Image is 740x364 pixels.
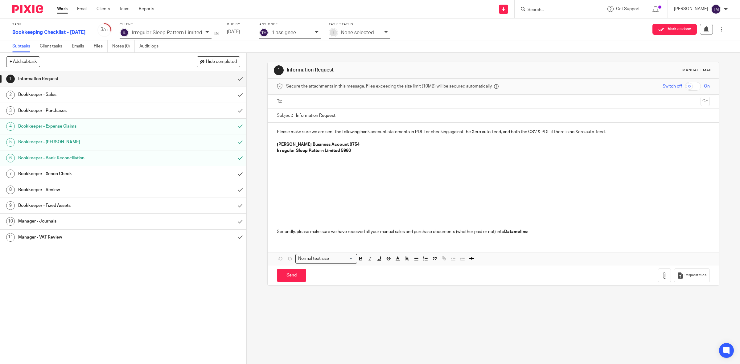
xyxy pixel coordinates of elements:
label: To: [277,98,284,104]
div: 2 [6,91,15,99]
p: None selected [341,30,374,35]
h1: Information Request [287,67,506,73]
h1: Bookkeeper - Purchases [18,106,158,115]
button: Hide completed [197,56,240,67]
div: 8 [6,186,15,194]
a: Files [94,40,108,52]
a: Email [77,6,87,12]
span: Switch off [663,83,682,89]
span: Request files [684,273,706,278]
div: 11 [6,233,15,242]
img: Pixie [12,5,43,13]
label: Subject: [277,112,293,119]
span: Hide completed [206,59,237,64]
a: Subtasks [12,40,35,52]
span: Get Support [616,7,640,11]
h1: Manager - VAT Review [18,233,158,242]
a: Reports [139,6,154,12]
div: 7 [6,170,15,178]
span: Mark as done [668,27,691,31]
div: 9 [6,201,15,210]
div: 1 [6,75,15,83]
input: Search [527,7,582,13]
label: Task status [329,22,390,27]
a: Client tasks [40,40,67,52]
small: /11 [103,28,109,32]
img: svg%3E [259,28,269,37]
label: Client [120,22,219,27]
strong: [PERSON_NAME] Business Account 8754 [277,142,360,147]
div: Search for option [295,254,357,264]
div: 1 [274,65,284,75]
span: Secure the attachments in this message. Files exceeding the size limit (10MB) will be secured aut... [286,83,492,89]
span: On [704,83,710,89]
label: Assignee [259,22,321,27]
h1: Bookkeeper - [PERSON_NAME] [18,137,158,147]
a: Emails [72,40,89,52]
a: Work [57,6,68,12]
h1: Bookkeeper - Fixed Assets [18,201,158,210]
img: svg%3E [120,28,129,37]
input: Send [277,269,306,282]
img: svg%3E [711,4,721,14]
div: ? [330,29,337,36]
h1: Manager - Journals [18,217,158,226]
strong: Irregular Sleep Pattern Limited 5960 [277,149,351,153]
h1: Bookkeeper - Sales [18,90,158,99]
div: 5 [6,138,15,147]
a: Notes (0) [112,40,135,52]
span: [DATE] [227,30,240,34]
a: Team [119,6,129,12]
button: + Add subtask [6,56,40,67]
p: Secondly, please make sure we have received all your manual sales and purchase documents (whether... [277,229,710,235]
div: 4 [6,122,15,131]
button: Cc [701,97,710,106]
div: Manual email [682,68,713,73]
a: Audit logs [139,40,163,52]
p: [PERSON_NAME] [674,6,708,12]
button: Request files [674,268,710,282]
h1: Bookkeeper - Review [18,185,158,194]
a: Clients [97,6,110,12]
h1: Bookkeeper - Xenon Check [18,169,158,178]
input: Search for option [331,256,353,262]
p: Irregular Sleep Pattern Limited [132,30,202,35]
div: 6 [6,154,15,162]
button: Mark as done [652,24,697,35]
span: Normal text size [297,256,331,262]
strong: Datamolino [504,230,528,234]
p: 1 assignee [272,30,296,35]
h1: Bookkeeper - Expense Claims [18,122,158,131]
h1: Information Request [18,74,158,84]
div: 10 [6,217,15,226]
div: 3 [6,106,15,115]
p: Please make sure we are sent the following bank account statements in PDF for checking against th... [277,129,710,135]
label: Task [12,22,89,27]
label: Due by [227,22,252,27]
h1: Bookkeeper - Bank Reconciliation [18,153,158,163]
div: 3 [97,26,112,33]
